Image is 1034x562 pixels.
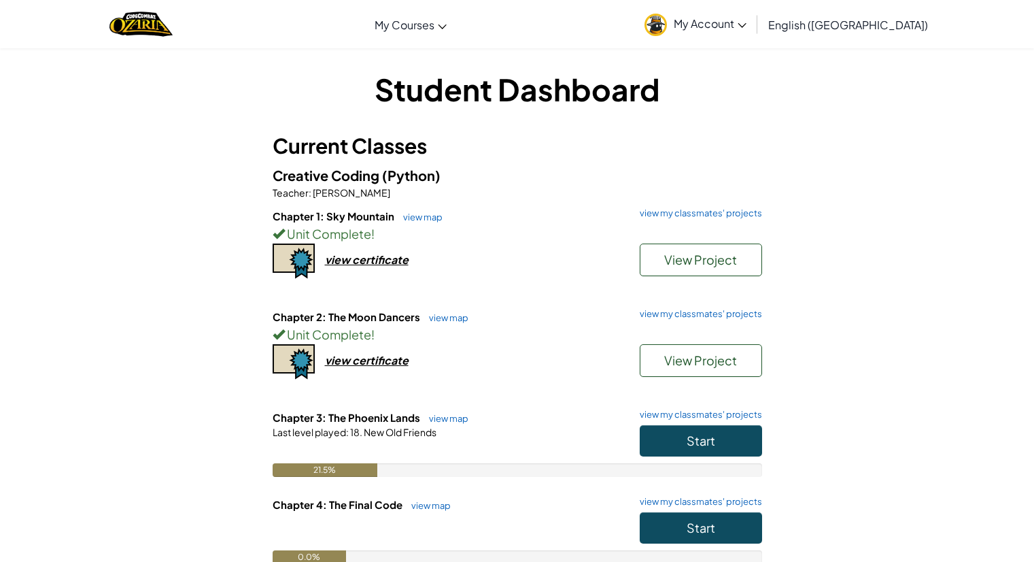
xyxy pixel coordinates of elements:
span: Creative Coding [273,167,382,184]
img: certificate-icon.png [273,344,315,380]
img: certificate-icon.png [273,244,315,279]
a: view certificate [273,353,409,367]
span: My Courses [375,18,434,32]
span: ! [371,226,375,242]
h3: Current Classes [273,131,762,161]
div: view certificate [325,353,409,367]
span: (Python) [382,167,441,184]
h1: Student Dashboard [273,68,762,110]
button: View Project [640,244,762,276]
span: Chapter 2: The Moon Dancers [273,310,422,323]
a: English ([GEOGRAPHIC_DATA]) [761,6,935,43]
span: Start [687,433,715,448]
span: ! [371,327,375,342]
button: Start [640,425,762,457]
a: view my classmates' projects [633,209,762,218]
a: view my classmates' projects [633,310,762,318]
a: My Courses [368,6,453,43]
span: [PERSON_NAME] [311,186,390,199]
span: : [309,186,311,199]
a: My Account [638,3,753,46]
span: Chapter 4: The Final Code [273,498,404,511]
img: avatar [644,14,667,36]
span: Chapter 1: Sky Mountain [273,210,396,222]
span: Unit Complete [285,327,371,342]
span: Teacher [273,186,309,199]
span: 18. [349,426,362,438]
span: View Project [664,252,737,267]
img: Home [109,10,173,38]
button: Start [640,512,762,544]
div: view certificate [325,252,409,267]
span: English ([GEOGRAPHIC_DATA]) [768,18,928,32]
div: 21.5% [273,463,378,477]
a: view my classmates' projects [633,497,762,506]
span: Last level played [273,426,346,438]
span: My Account [674,16,746,31]
span: Unit Complete [285,226,371,242]
span: Chapter 3: The Phoenix Lands [273,411,422,424]
span: Start [687,520,715,535]
a: view map [422,413,468,424]
a: view my classmates' projects [633,410,762,419]
span: View Project [664,352,737,368]
span: : [346,426,349,438]
a: view certificate [273,252,409,267]
button: View Project [640,344,762,377]
span: New Old Friends [362,426,436,438]
a: view map [396,212,443,222]
a: view map [404,500,451,511]
a: Ozaria by CodeCombat logo [109,10,173,38]
a: view map [422,312,468,323]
